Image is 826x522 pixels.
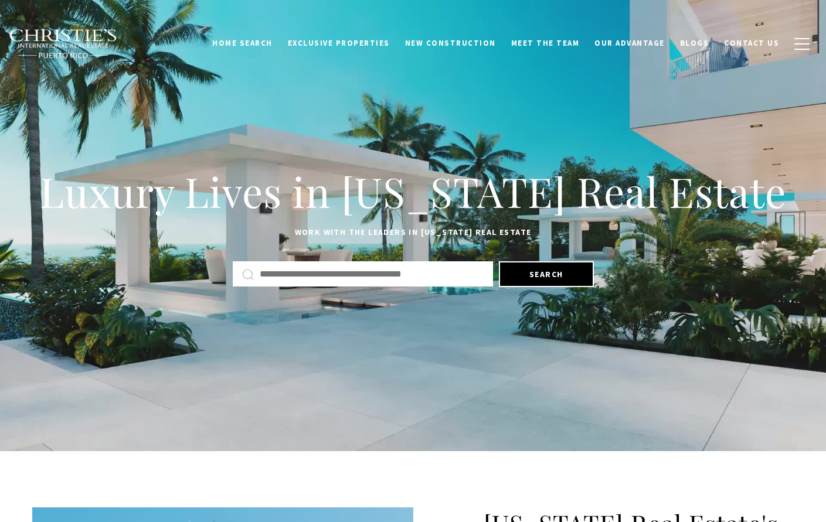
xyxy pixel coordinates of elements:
span: Our Advantage [594,38,665,48]
p: Work with the leaders in [US_STATE] Real Estate [32,226,794,240]
button: Search [499,261,594,287]
h1: Luxury Lives in [US_STATE] Real Estate [32,166,794,217]
span: New Construction [405,38,496,48]
span: Exclusive Properties [288,38,390,48]
a: Exclusive Properties [280,32,397,54]
span: Blogs [680,38,709,48]
img: Christie's International Real Estate black text logo [9,29,118,59]
span: Contact Us [724,38,779,48]
a: Meet the Team [504,32,587,54]
a: Home Search [205,32,280,54]
a: Blogs [672,32,717,54]
a: New Construction [397,32,504,54]
a: Our Advantage [587,32,672,54]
